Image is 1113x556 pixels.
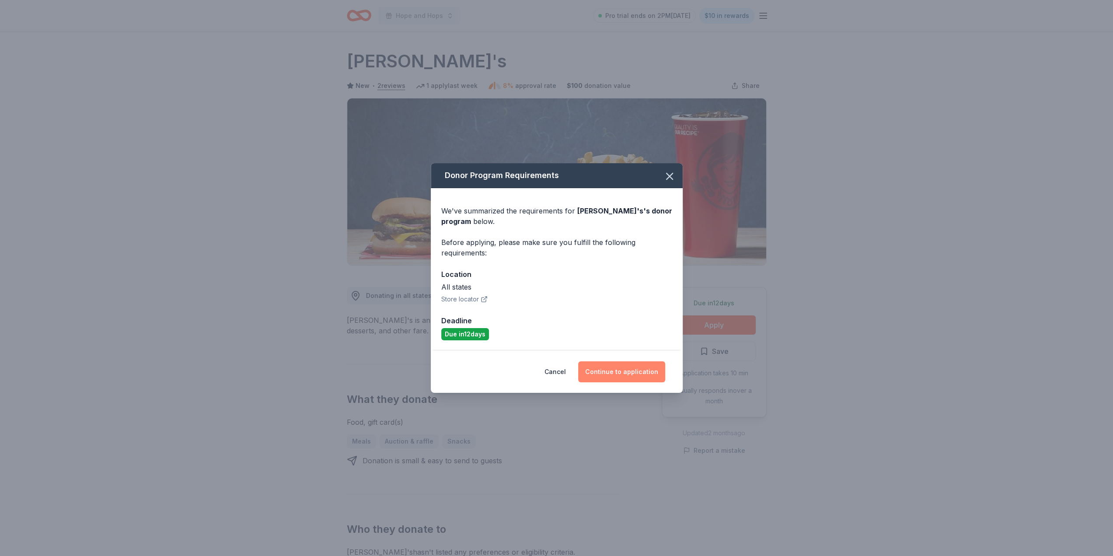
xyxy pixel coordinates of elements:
[578,361,665,382] button: Continue to application
[431,163,683,188] div: Donor Program Requirements
[441,294,488,304] button: Store locator
[441,282,672,292] div: All states
[441,206,672,227] div: We've summarized the requirements for below.
[441,269,672,280] div: Location
[441,315,672,326] div: Deadline
[441,328,489,340] div: Due in 12 days
[544,361,566,382] button: Cancel
[441,237,672,258] div: Before applying, please make sure you fulfill the following requirements:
